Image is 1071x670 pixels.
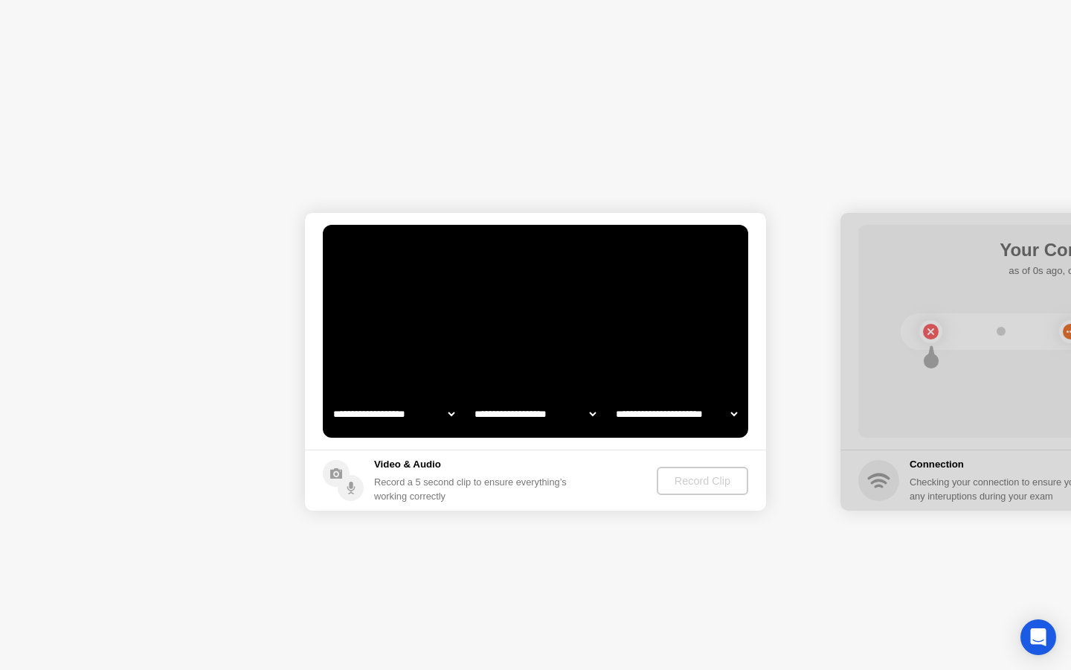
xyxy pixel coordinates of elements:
select: Available microphones [613,399,740,429]
div: Open Intercom Messenger [1020,619,1056,655]
div: Record a 5 second clip to ensure everything’s working correctly [374,475,573,503]
select: Available speakers [472,399,599,429]
button: Record Clip [657,467,748,495]
h5: Video & Audio [374,457,573,472]
div: Record Clip [663,475,742,487]
select: Available cameras [330,399,457,429]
